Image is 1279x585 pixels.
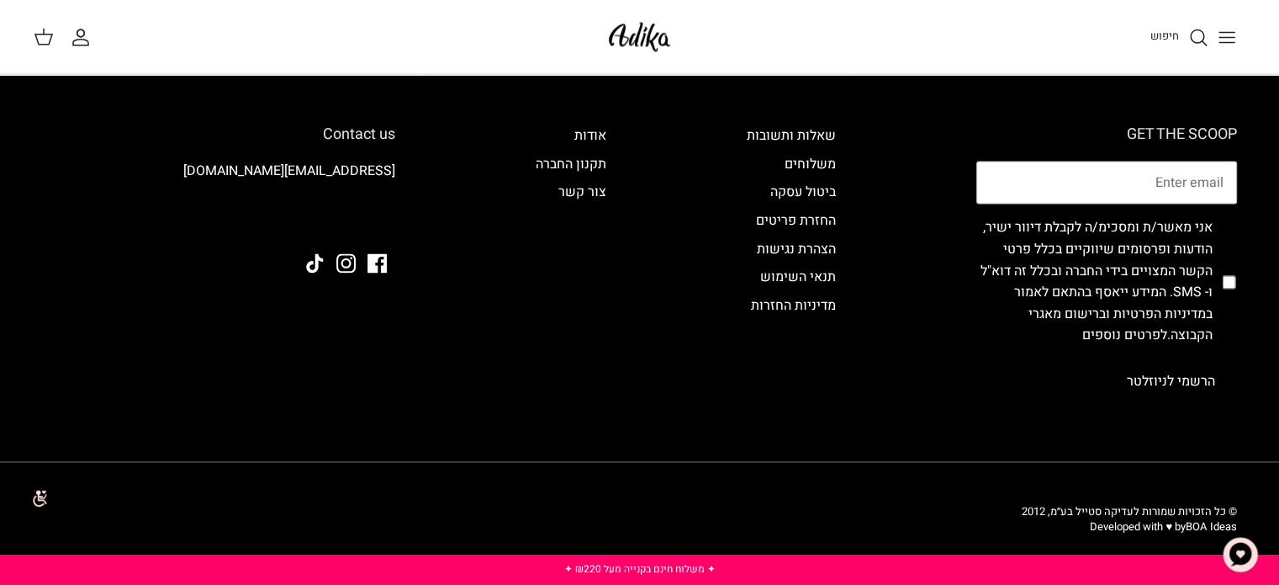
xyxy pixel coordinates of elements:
p: Developed with ♥ by [1022,519,1237,534]
input: Email [976,161,1237,205]
a: חיפוש [1150,27,1208,47]
a: אודות [574,125,606,146]
a: שאלות ותשובות [747,125,836,146]
a: Tiktok [305,253,325,273]
div: Secondary navigation [730,125,853,402]
a: לפרטים נוספים [1082,325,1167,345]
a: ✦ משלוח חינם בקנייה מעל ₪220 ✦ [563,561,715,577]
a: החשבון שלי [71,27,98,47]
h6: GET THE SCOOP [976,125,1237,144]
a: Facebook [367,253,387,273]
a: Instagram [336,253,356,273]
a: ביטול עסקה [770,182,836,202]
button: הרשמי לניוזלטר [1105,360,1237,402]
a: משלוחים [785,154,836,174]
label: אני מאשר/ת ומסכימ/ה לקבלת דיוור ישיר, הודעות ופרסומים שיווקיים בכלל פרטי הקשר המצויים בידי החברה ... [976,217,1213,347]
a: החזרת פריטים [756,210,836,231]
img: Adika IL [604,17,675,56]
a: תנאי השימוש [760,267,836,287]
img: accessibility_icon02.svg [13,475,59,521]
a: תקנון החברה [536,154,606,174]
a: צור קשר [558,182,606,202]
div: Secondary navigation [519,125,623,402]
a: BOA Ideas [1186,519,1237,534]
a: הצהרת נגישות [757,239,836,259]
a: [EMAIL_ADDRESS][DOMAIN_NAME] [183,161,395,181]
h6: Contact us [42,125,395,144]
img: Adika IL [349,207,395,229]
span: חיפוש [1150,28,1179,44]
button: צ'אט [1215,529,1266,580]
button: Toggle menu [1208,19,1245,56]
a: מדיניות החזרות [751,295,836,316]
span: © כל הזכויות שמורות לעדיקה סטייל בע״מ, 2012 [1022,503,1237,519]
